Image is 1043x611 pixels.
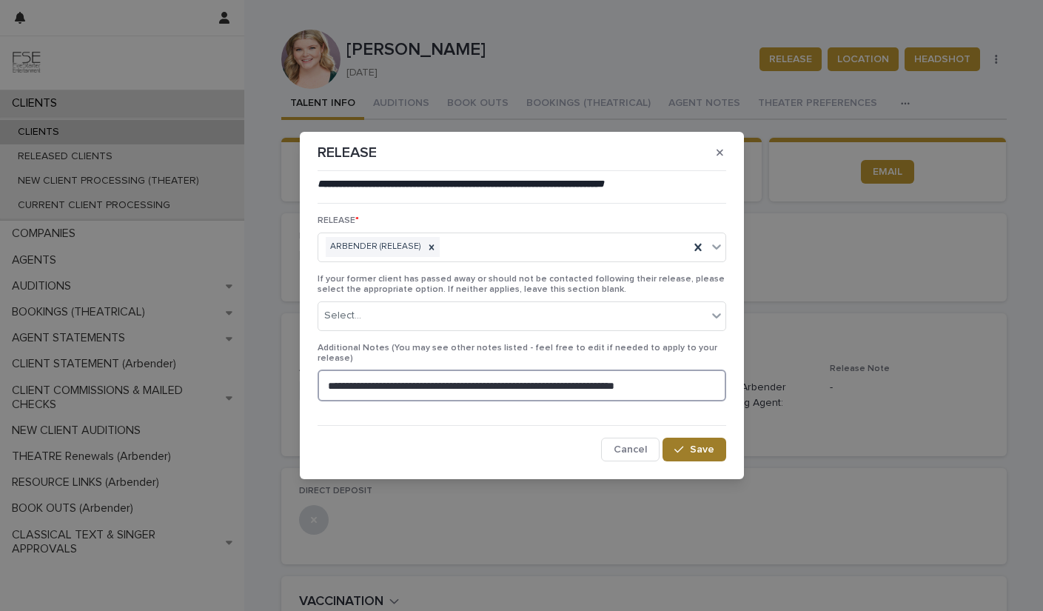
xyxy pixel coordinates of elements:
button: Cancel [601,438,660,461]
span: Save [690,444,714,455]
span: If your former client has passed away or should not be contacted following their release, please ... [318,275,725,294]
div: Select... [324,308,361,324]
div: ARBENDER (RELEASE) [326,237,423,257]
span: Additional Notes (You may see other notes listed - feel free to edit if needed to apply to your r... [318,344,717,363]
span: Cancel [614,444,647,455]
span: RELEASE [318,216,359,225]
button: Save [663,438,725,461]
p: RELEASE [318,144,377,161]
